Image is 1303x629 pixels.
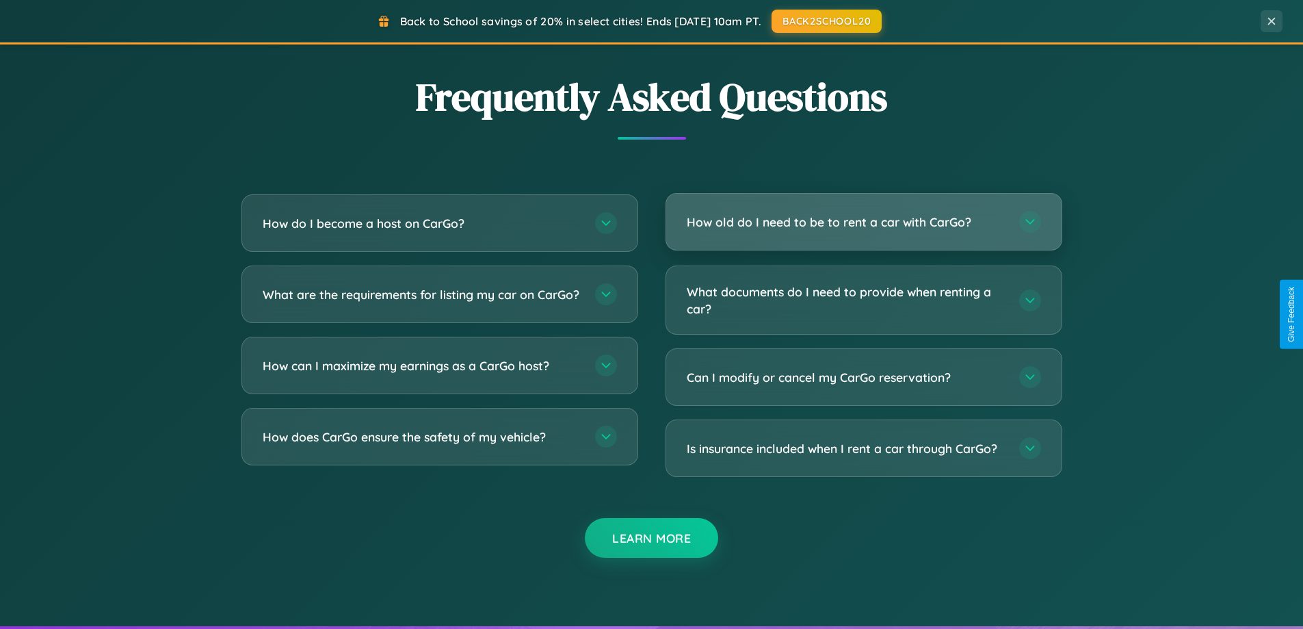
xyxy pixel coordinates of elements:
h3: What documents do I need to provide when renting a car? [687,283,1005,317]
h3: How do I become a host on CarGo? [263,215,581,232]
div: Give Feedback [1287,287,1296,342]
h3: How does CarGo ensure the safety of my vehicle? [263,428,581,446]
h3: How old do I need to be to rent a car with CarGo? [687,214,1005,231]
h3: How can I maximize my earnings as a CarGo host? [263,357,581,374]
button: BACK2SCHOOL20 [772,10,882,33]
span: Back to School savings of 20% in select cities! Ends [DATE] 10am PT. [400,14,761,28]
h3: Can I modify or cancel my CarGo reservation? [687,369,1005,386]
h3: What are the requirements for listing my car on CarGo? [263,286,581,303]
h2: Frequently Asked Questions [241,70,1062,123]
button: Learn More [585,518,718,558]
h3: Is insurance included when I rent a car through CarGo? [687,440,1005,457]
